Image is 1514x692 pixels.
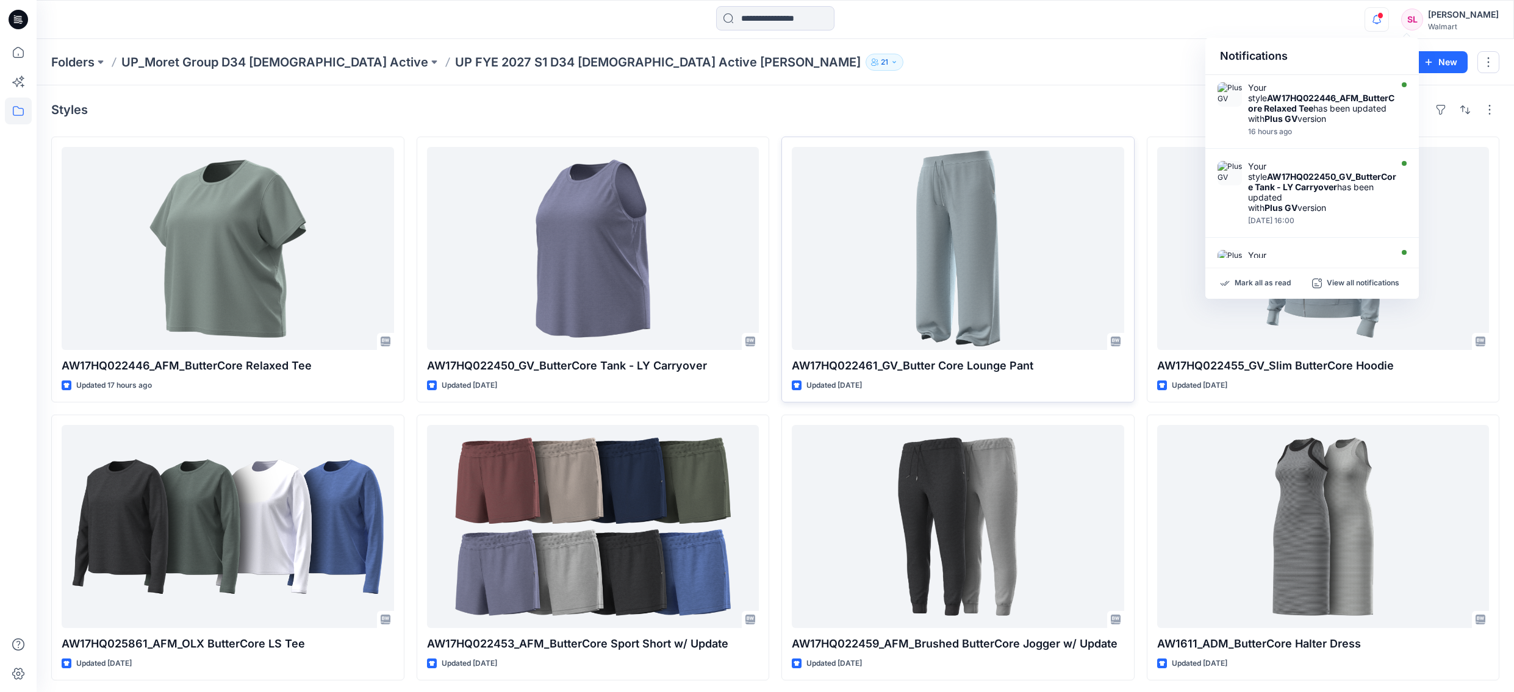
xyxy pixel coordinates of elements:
[1401,9,1423,30] div: SL
[1413,51,1468,73] button: New
[1327,278,1399,289] p: View all notifications
[51,102,88,117] h4: Styles
[427,635,759,652] p: AW17HQ022453_AFM_ButterCore Sport Short w/ Update
[1157,147,1490,350] a: AW17HQ022455_GV_Slim ButterCore Hoodie
[1265,113,1297,124] strong: Plus GV
[62,357,394,374] p: AW17HQ022446_AFM_ButterCore Relaxed Tee
[62,147,394,350] a: AW17HQ022446_AFM_ButterCore Relaxed Tee
[51,54,95,71] a: Folders
[1428,22,1499,31] div: Walmart
[866,54,903,71] button: 21
[427,147,759,350] a: AW17HQ022450_GV_ButterCore Tank - LY Carryover
[792,635,1124,652] p: AW17HQ022459_AFM_Brushed ButterCore Jogger w/ Update
[1248,250,1388,302] div: Your style has been updated with version
[427,357,759,374] p: AW17HQ022450_GV_ButterCore Tank - LY Carryover
[1218,250,1242,274] img: Plus GV
[1428,7,1499,22] div: [PERSON_NAME]
[455,54,861,71] p: UP FYE 2027 S1 D34 [DEMOGRAPHIC_DATA] Active [PERSON_NAME]
[792,147,1124,350] a: AW17HQ022461_GV_Butter Core Lounge Pant
[1235,278,1291,289] p: Mark all as read
[792,357,1124,374] p: AW17HQ022461_GV_Butter Core Lounge Pant
[1157,425,1490,628] a: AW1611_ADM_ButterCore Halter Dress
[1157,357,1490,374] p: AW17HQ022455_GV_Slim ButterCore Hoodie
[1172,379,1227,392] p: Updated [DATE]
[1248,127,1399,136] div: Wednesday, September 17, 2025 21:13
[881,55,888,69] p: 21
[1218,161,1242,185] img: Plus GV
[792,425,1124,628] a: AW17HQ022459_AFM_Brushed ButterCore Jogger w/ Update
[62,635,394,652] p: AW17HQ025861_AFM_OLX ButterCore LS Tee
[1248,82,1399,124] div: Your style has been updated with version
[1265,202,1297,213] strong: Plus GV
[442,657,497,670] p: Updated [DATE]
[76,379,152,392] p: Updated 17 hours ago
[427,425,759,628] a: AW17HQ022453_AFM_ButterCore Sport Short w/ Update
[1248,161,1399,213] div: Your style has been updated with version
[442,379,497,392] p: Updated [DATE]
[1248,93,1394,113] strong: AW17HQ022446_AFM_ButterCore Relaxed Tee
[1205,38,1419,75] div: Notifications
[806,657,862,670] p: Updated [DATE]
[1218,82,1242,107] img: Plus GV
[1172,657,1227,670] p: Updated [DATE]
[76,657,132,670] p: Updated [DATE]
[121,54,428,71] a: UP_Moret Group D34 [DEMOGRAPHIC_DATA] Active
[1248,216,1399,225] div: Monday, September 15, 2025 16:00
[1248,171,1396,192] strong: AW17HQ022450_GV_ButterCore Tank - LY Carryover
[1157,635,1490,652] p: AW1611_ADM_ButterCore Halter Dress
[62,425,394,628] a: AW17HQ025861_AFM_OLX ButterCore LS Tee
[806,379,862,392] p: Updated [DATE]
